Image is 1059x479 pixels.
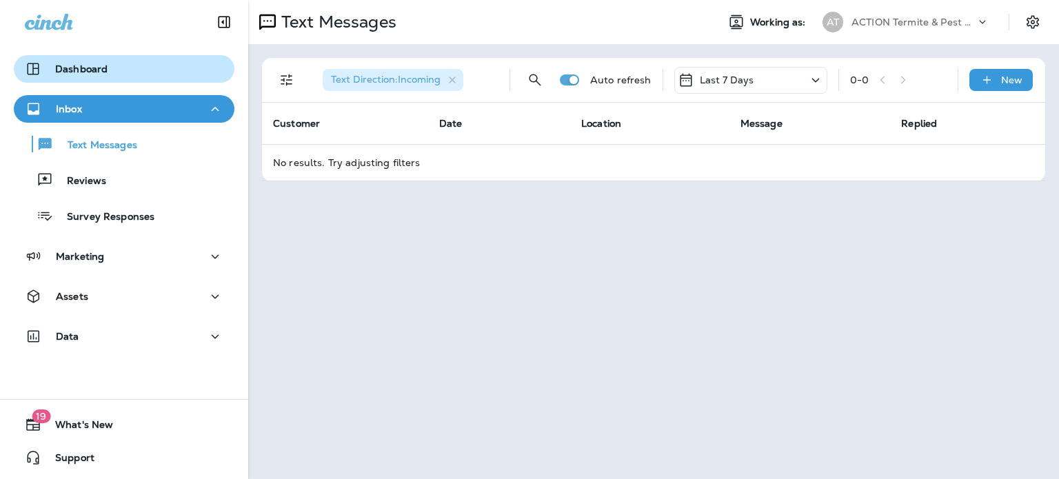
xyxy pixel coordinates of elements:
[14,411,234,438] button: 19What's New
[750,17,809,28] span: Working as:
[331,73,441,85] span: Text Direction : Incoming
[851,17,976,28] p: ACTION Termite & Pest Control
[14,444,234,471] button: Support
[14,323,234,350] button: Data
[14,95,234,123] button: Inbox
[14,243,234,270] button: Marketing
[276,12,396,32] p: Text Messages
[41,419,113,436] span: What's New
[581,117,621,130] span: Location
[41,452,94,469] span: Support
[901,117,937,130] span: Replied
[55,63,108,74] p: Dashboard
[32,409,50,423] span: 19
[823,12,843,32] div: AT
[700,74,754,85] p: Last 7 Days
[14,130,234,159] button: Text Messages
[56,291,88,302] p: Assets
[1001,74,1022,85] p: New
[205,8,243,36] button: Collapse Sidebar
[14,283,234,310] button: Assets
[439,117,463,130] span: Date
[56,331,79,342] p: Data
[273,117,320,130] span: Customer
[14,165,234,194] button: Reviews
[262,144,1045,181] td: No results. Try adjusting filters
[14,201,234,230] button: Survey Responses
[14,55,234,83] button: Dashboard
[850,74,869,85] div: 0 - 0
[323,69,463,91] div: Text Direction:Incoming
[740,117,783,130] span: Message
[273,66,301,94] button: Filters
[53,175,106,188] p: Reviews
[53,211,154,224] p: Survey Responses
[56,251,104,262] p: Marketing
[56,103,82,114] p: Inbox
[54,139,137,152] p: Text Messages
[590,74,652,85] p: Auto refresh
[1020,10,1045,34] button: Settings
[521,66,549,94] button: Search Messages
